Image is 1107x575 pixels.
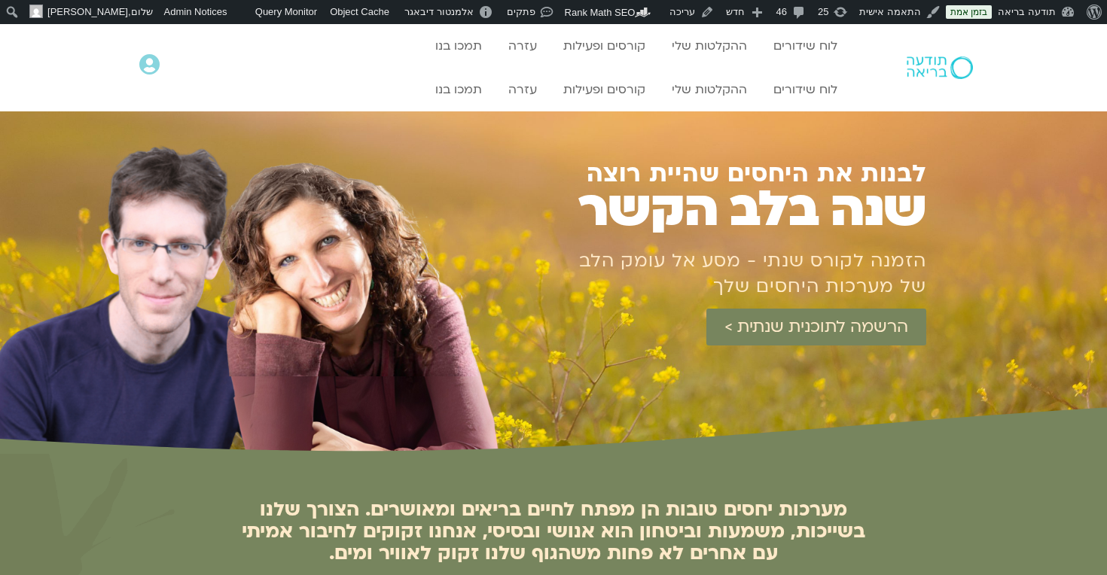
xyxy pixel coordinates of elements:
a: בזמן אמת [946,5,992,19]
a: ההקלטות שלי [664,75,755,104]
h1: לבנות את היחסים שהיית רוצה [520,161,926,187]
a: תמכו בנו [428,75,489,104]
a: קורסים ופעילות [556,75,653,104]
a: ההקלטות שלי [664,32,755,60]
h2: מערכות יחסים טובות הן מפתח לחיים בריאים ומאושרים. הצורך שלנו בשייכות, משמעות וביטחון הוא אנושי וב... [237,499,870,564]
a: עזרה [501,75,544,104]
span: הרשמה לתוכנית שנתית > [724,318,908,336]
a: לוח שידורים [766,75,845,104]
h1: שנה בלב הקשר [505,187,926,233]
a: קורסים ופעילות [556,32,653,60]
img: תודעה בריאה [907,56,973,79]
span: [PERSON_NAME] [47,6,128,17]
a: לוח שידורים [766,32,845,60]
a: הרשמה לתוכנית שנתית > [706,309,926,345]
h1: הזמנה לקורס שנתי - מסע אל עומק הלב של מערכות היחסים שלך [572,248,926,300]
span: Rank Math SEO [565,7,636,18]
a: עזרה [501,32,544,60]
a: תמכו בנו [428,32,489,60]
